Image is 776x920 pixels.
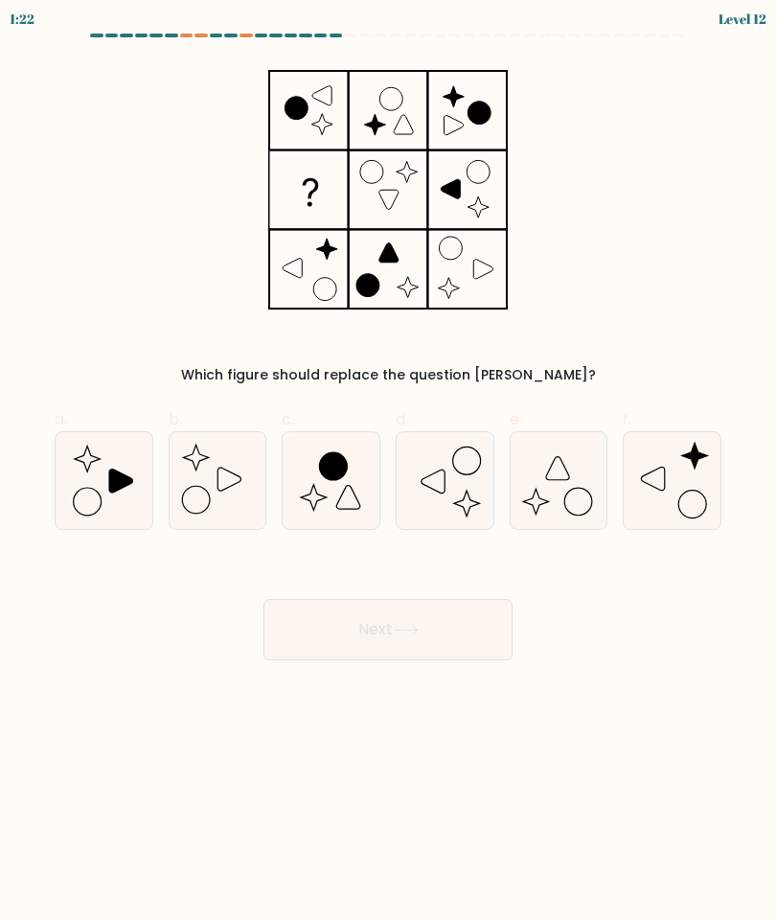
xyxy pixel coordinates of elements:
span: b. [169,408,182,430]
span: c. [282,408,294,430]
button: Next [263,599,513,660]
span: e. [510,408,522,430]
span: d. [396,408,408,430]
span: a. [55,408,67,430]
span: f. [623,408,631,430]
div: 1:22 [10,9,34,29]
div: Level 12 [719,9,766,29]
div: Which figure should replace the question [PERSON_NAME]? [66,365,710,385]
